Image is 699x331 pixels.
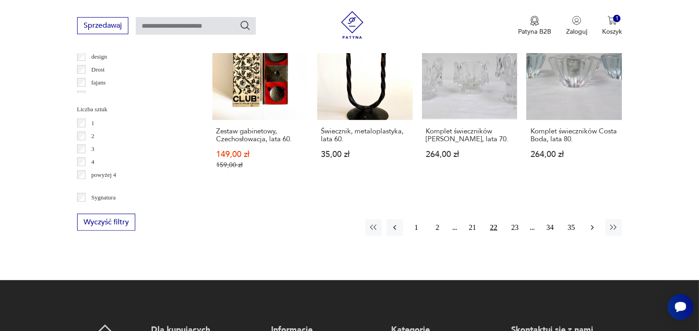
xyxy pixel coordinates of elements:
p: 2 [91,131,95,141]
button: 1 [408,219,424,236]
p: 1 [91,118,95,128]
button: 35 [563,219,579,236]
p: 264,00 zł [530,150,618,158]
button: Wyczyść filtry [77,214,135,231]
p: fat lava [91,90,109,101]
img: Ikonka użytkownika [572,16,581,25]
button: Zaloguj [566,16,587,36]
h3: Świecznik, metaloplastyka, lata 60. [321,127,409,143]
img: Patyna - sklep z meblami i dekoracjami vintage [338,11,366,39]
p: 3 [91,144,95,154]
p: Drost [91,65,105,75]
a: Sprzedawaj [77,23,128,30]
h3: Komplet świeczników Costa Boda, lata 80. [530,127,618,143]
button: 34 [542,219,558,236]
p: fajans [91,78,106,88]
a: Ikona medaluPatyna B2B [518,16,551,36]
button: Patyna B2B [518,16,551,36]
h3: Zestaw gabinetowy, Czechosłowacja, lata 60. [217,127,304,143]
p: Patyna B2B [518,27,551,36]
iframe: Smartsupp widget button [668,294,693,320]
img: Ikona medalu [530,16,539,26]
p: Zaloguj [566,27,587,36]
h3: Komplet świeczników [PERSON_NAME], lata 70. [426,127,513,143]
button: 23 [506,219,523,236]
img: Ikona koszyka [608,16,617,25]
p: Sygnatura [91,193,116,203]
p: 159,00 zł [217,161,304,169]
p: Koszyk [602,27,622,36]
p: 264,00 zł [426,150,513,158]
p: powyżej 4 [91,170,116,180]
p: 4 [91,157,95,167]
p: 35,00 zł [321,150,409,158]
button: Szukaj [240,20,251,31]
button: 2 [429,219,446,236]
p: design [91,52,107,62]
p: Liczba sztuk [77,104,190,114]
button: Sprzedawaj [77,17,128,34]
button: 21 [464,219,481,236]
button: 22 [485,219,502,236]
a: Świecznik, metaloplastyka, lata 60.Świecznik, metaloplastyka, lata 60.35,00 zł [317,24,413,187]
button: 1Koszyk [602,16,622,36]
div: 1 [613,15,621,23]
a: Komplet świeczników Kosta Boda, lata 70.Komplet świeczników [PERSON_NAME], lata 70.264,00 zł [422,24,518,187]
p: 149,00 zł [217,150,304,158]
a: Komplet świeczników Costa Boda, lata 80.Komplet świeczników Costa Boda, lata 80.264,00 zł [526,24,622,187]
a: SaleZestaw gabinetowy, Czechosłowacja, lata 60.Zestaw gabinetowy, Czechosłowacja, lata 60.149,00 ... [212,24,308,187]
